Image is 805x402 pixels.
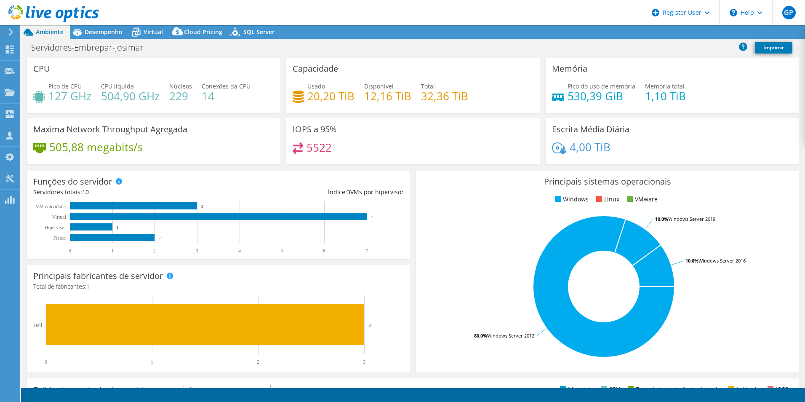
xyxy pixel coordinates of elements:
[365,248,368,254] text: 7
[243,28,275,36] span: SQL Server
[52,214,67,220] text: Virtual
[184,385,270,395] span: IOPS
[307,91,355,101] h4: 20,20 TiB
[570,142,610,152] h4: 4,00 TiB
[668,216,715,222] tspan: Windows Server 2019
[33,125,187,134] h3: Maxima Network Throughput Agregada
[48,82,82,90] span: Pico de CPU
[655,216,668,222] tspan: 10.0%
[782,6,796,19] span: GP
[111,248,114,254] text: 1
[594,195,619,204] li: Linux
[599,385,620,394] li: CPU
[101,82,134,90] span: CPU líquida
[765,385,789,394] li: IOPS
[33,188,219,197] div: Servidores totais:
[86,282,90,290] span: 1
[101,91,160,101] h4: 504,90 GHz
[307,82,325,90] span: Usado
[487,332,534,339] tspan: Windows Server 2012
[202,82,251,90] span: Conexões da CPU
[169,82,192,90] span: Núcleos
[558,385,593,394] li: Memória
[219,188,404,197] div: Índice: VMs por hipervisor
[347,188,350,196] span: 3
[238,248,241,254] text: 4
[698,257,746,264] tspan: Windows Server 2016
[568,82,635,90] span: Pico do uso de memória
[151,359,153,365] text: 1
[323,248,325,254] text: 6
[363,359,365,365] text: 3
[553,195,589,204] li: Windows
[421,82,435,90] span: Total
[364,91,411,101] h4: 12,16 TiB
[625,195,658,204] li: VMware
[755,42,792,54] a: Imprimir
[144,28,163,36] span: Virtual
[85,28,123,36] span: Desempenho
[293,64,338,73] h3: Capacidade
[685,257,698,264] tspan: 10.0%
[48,91,91,101] h4: 127 GHz
[371,215,373,219] text: 7
[45,225,66,230] text: Hipervisor
[33,64,50,73] h3: CPU
[626,385,721,394] li: Taxa de transferência de rede
[196,248,198,254] text: 3
[33,271,163,281] h3: Principais fabricantes de servidor
[69,248,71,254] text: 0
[35,204,66,209] text: VM convidada
[422,177,793,186] h3: Principais sistemas operacionais
[202,91,251,101] h4: 14
[368,322,371,327] text: 3
[33,322,42,328] text: Dell
[49,142,143,152] h4: 505,88 megabits/s
[552,64,587,73] h3: Memória
[117,225,119,230] text: 1
[53,235,66,241] tspan: Físico
[726,385,760,394] li: Latência
[159,236,161,240] text: 2
[730,9,737,16] svg: \n
[474,332,487,339] tspan: 80.0%
[33,282,404,291] h4: Total de fabricantes:
[552,125,629,134] h3: Escrita Média Diária
[27,43,157,52] h1: Servidores-Embrepar-Josimar
[364,82,394,90] span: Disponível
[45,359,47,365] text: 0
[184,28,222,36] span: Cloud Pricing
[568,91,635,101] h4: 530,39 GiB
[153,248,156,254] text: 2
[257,359,259,365] text: 2
[169,91,192,101] h4: 229
[280,248,283,254] text: 5
[36,28,64,36] span: Ambiente
[421,91,468,101] h4: 32,36 TiB
[645,91,686,101] h4: 1,10 TiB
[201,204,203,209] text: 3
[293,125,337,134] h3: IOPS a 95%
[307,143,332,152] h4: 5522
[82,188,89,196] span: 10
[645,82,685,90] span: Memória total
[33,177,112,186] h3: Funções do servidor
